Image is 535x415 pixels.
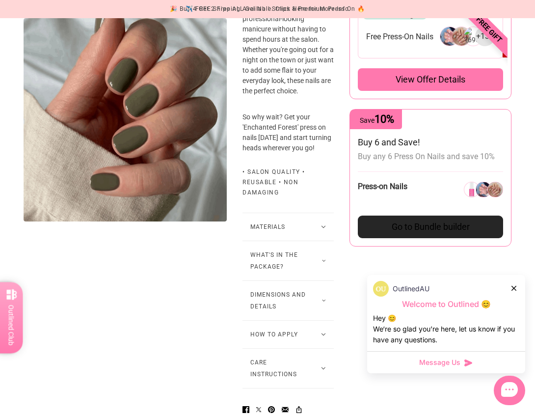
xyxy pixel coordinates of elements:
span: Press-on Nails [358,182,407,191]
div: • Salon Quality • Reusable • Non Damaging [242,167,334,198]
button: How to Apply [242,321,334,348]
span: Buy any 6 Press On Nails and save 10% [358,152,495,161]
button: What's in the package? [242,241,334,280]
img: Enchanted Forest-Press on Manicure-Outlined [24,18,227,221]
p: Welcome to Outlined 😊 [373,299,519,309]
span: Go to Bundle builder [392,221,470,232]
div: 🎉 Buy 4 Get 2 Free ALL Gel Nail Strips & Premium Press On 🔥 [170,4,365,14]
span: Message Us [419,358,460,367]
p: So why wait? Get your 'Enchanted Forest' press on nails [DATE] and start turning heads wherever y... [242,112,334,153]
span: View offer details [396,74,465,85]
modal-trigger: Enlarge product image [24,18,227,221]
div: Hey 😊 We‘re so glad you’re here, let us know if you have any questions. [373,313,519,345]
span: Free Press-On Nails [366,31,433,42]
p: OutlinedAU [393,283,429,294]
button: Dimensions and Details [242,281,334,320]
span: 10% [374,113,394,125]
span: Buy 6 and Save! [358,137,420,147]
img: data:image/png;base64,iVBORw0KGgoAAAANSUhEUgAAACQAAAAkCAYAAADhAJiYAAACJklEQVR4AexUO28TQRice/mFQxI... [373,281,389,297]
div: ✈️ FREE Shipping Available. Click Here for More Info [186,4,349,14]
span: Save [360,116,394,124]
button: Care Instructions [242,349,334,388]
button: Materials [242,213,334,241]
